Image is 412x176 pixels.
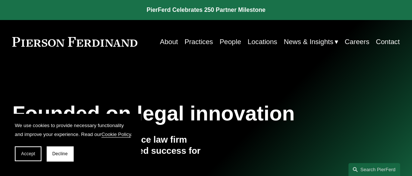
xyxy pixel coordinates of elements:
section: Cookie banner [7,114,141,169]
a: Cookie Policy [101,132,131,137]
a: About [160,35,178,49]
p: We use cookies to provide necessary functionality and improve your experience. Read our . [15,121,133,139]
a: Search this site [348,163,400,176]
span: Accept [21,151,35,156]
h1: Founded on legal innovation [12,102,335,125]
span: Decline [52,151,68,156]
a: Careers [345,35,369,49]
a: People [220,35,241,49]
a: folder dropdown [284,35,338,49]
button: Decline [47,146,73,161]
span: News & Insights [284,36,334,48]
a: Locations [248,35,277,49]
a: Practices [185,35,213,49]
a: Contact [376,35,399,49]
button: Accept [15,146,41,161]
